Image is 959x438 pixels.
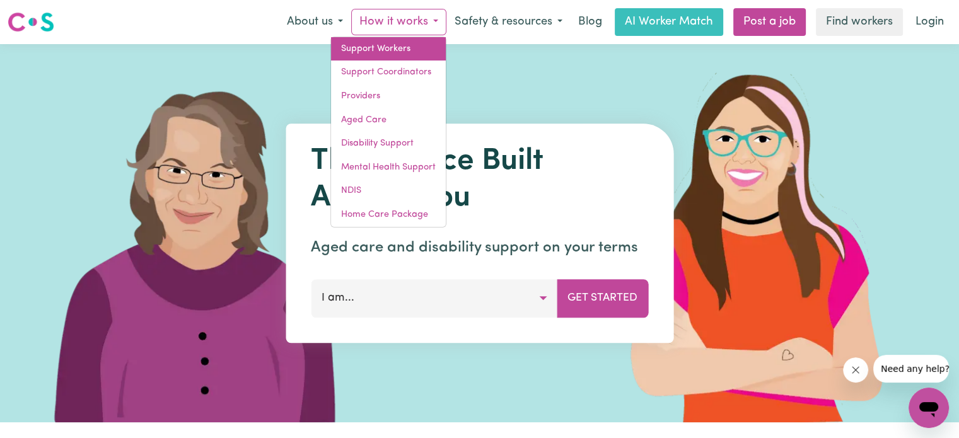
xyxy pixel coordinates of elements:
iframe: Message from company [873,355,949,383]
a: Find workers [816,8,903,36]
a: Aged Care [331,108,446,132]
a: Providers [331,84,446,108]
h1: The Service Built Around You [311,144,648,216]
iframe: Button to launch messaging window [909,388,949,428]
div: How it works [330,37,446,228]
a: Blog [571,8,610,36]
a: Support Workers [331,37,446,61]
img: Careseekers logo [8,11,54,33]
button: About us [279,9,351,35]
button: Safety & resources [446,9,571,35]
a: Post a job [733,8,806,36]
iframe: Close message [843,357,868,383]
button: How it works [351,9,446,35]
a: Login [908,8,951,36]
a: Careseekers logo [8,8,54,37]
button: I am... [311,279,557,317]
a: Home Care Package [331,203,446,227]
button: Get Started [557,279,648,317]
a: AI Worker Match [615,8,723,36]
a: Mental Health Support [331,156,446,180]
a: Disability Support [331,132,446,156]
span: Need any help? [8,9,76,19]
a: Support Coordinators [331,61,446,84]
a: NDIS [331,179,446,203]
p: Aged care and disability support on your terms [311,236,648,259]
